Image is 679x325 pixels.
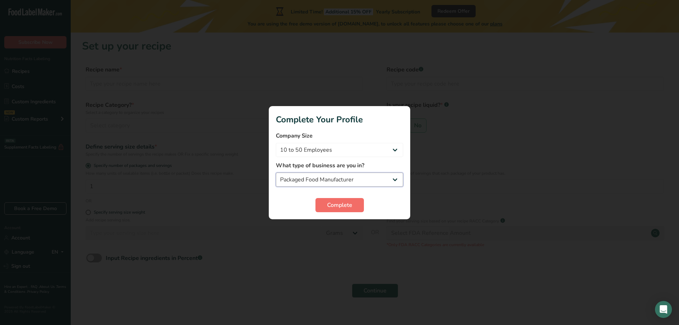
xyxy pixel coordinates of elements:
button: Complete [315,198,364,212]
label: Company Size [276,132,403,140]
label: What type of business are you in? [276,161,403,170]
span: Complete [327,201,352,209]
div: Open Intercom Messenger [655,301,672,318]
h1: Complete Your Profile [276,113,403,126]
